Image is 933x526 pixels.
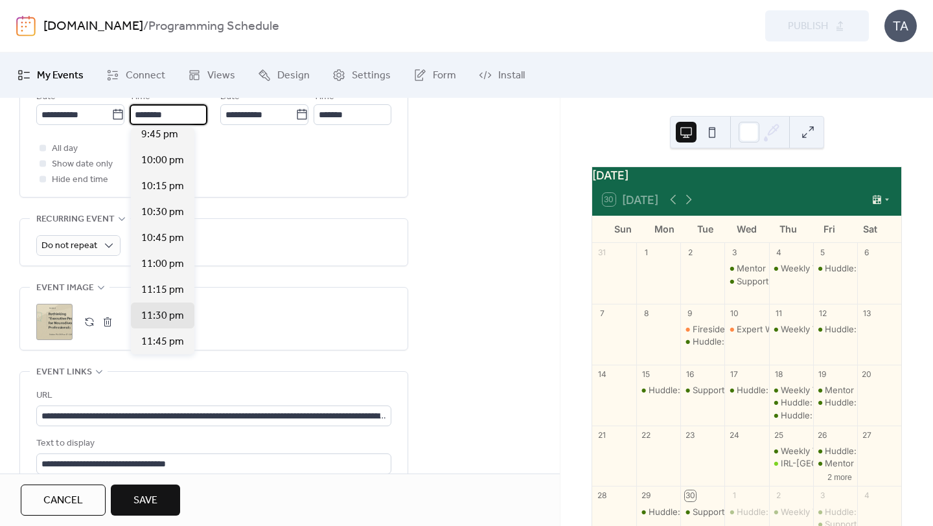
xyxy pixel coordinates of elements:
span: Show date only [52,157,113,172]
div: TA [884,10,917,42]
div: Huddle: The Compensation Confidence Series: Quick Wins for Year-End Success Part 2 [724,384,768,396]
div: 25 [773,429,784,440]
div: Sun [603,216,644,242]
a: Form [404,58,466,93]
a: Design [248,58,319,93]
div: 7 [597,308,608,319]
a: Views [178,58,245,93]
div: 3 [817,490,828,501]
div: Huddle: Connect! Team Coaches [813,506,857,518]
div: Support Circle: Empowering Job Seekers & Career Pathfinders [724,275,768,287]
span: 10:45 pm [141,231,184,246]
div: Huddle: Introverted and Influential - Strategies for Visibility and Presence [813,445,857,457]
div: 17 [729,369,740,380]
div: 14 [597,369,608,380]
div: 18 [773,369,784,380]
div: 15 [641,369,652,380]
div: Weekly Virtual Co-working [769,262,813,274]
div: Huddle: Leadership Development Session 1: Breaking Down Leadership Challenges in Your Org [636,384,680,396]
div: Expert Workshop: Current Trends with Employment Law, Stock Options & Equity Grants [724,323,768,335]
div: 2 [685,247,696,258]
a: Settings [323,58,400,93]
div: Wed [726,216,768,242]
div: 28 [597,490,608,501]
div: IRL-Atlanta Happy Hour [769,457,813,469]
div: Huddle: Leadership Development Session 2: Defining Leadership Competencies [636,506,680,518]
div: 10 [729,308,740,319]
div: 8 [641,308,652,319]
span: Design [277,68,310,84]
div: 24 [729,429,740,440]
span: My Events [37,68,84,84]
span: 10:30 pm [141,205,184,220]
div: 1 [729,490,740,501]
div: Weekly Virtual Co-working [781,384,888,396]
a: My Events [8,58,93,93]
span: 10:15 pm [141,179,184,194]
div: Support Circle: Empowering Job Seekers & Career Pathfinders [680,384,724,396]
div: Huddle: Career Leveling Frameworks for Go To Market functions [680,336,724,347]
div: 21 [597,429,608,440]
span: Do not repeat [41,237,97,255]
div: 1 [641,247,652,258]
span: All day [52,141,78,157]
b: / [143,14,148,39]
div: Weekly Virtual Co-working [769,445,813,457]
div: Sat [849,216,891,242]
span: Form [433,68,456,84]
div: Huddle: Navigating Interviews When You’re Experienced, Smart, and a Little Jaded [769,409,813,421]
span: Event image [36,280,94,296]
span: Event links [36,365,92,380]
div: 5 [817,247,828,258]
div: Support Circle: Empowering Job Seekers & Career Pathfinders [680,506,724,518]
div: Weekly Virtual Co-working [769,323,813,335]
div: ; [36,304,73,340]
img: logo [16,16,36,36]
div: 12 [817,308,828,319]
span: Install [498,68,525,84]
div: 26 [817,429,828,440]
div: URL [36,388,389,404]
div: 4 [773,247,784,258]
div: Huddle: HR-preneurs Connect [769,396,813,408]
div: Huddle: Building High Performance Teams in Biotech/Pharma [813,396,857,408]
span: Cancel [43,493,83,509]
div: 27 [861,429,872,440]
div: 23 [685,429,696,440]
span: 11:00 pm [141,257,184,272]
a: Install [469,58,535,93]
div: 16 [685,369,696,380]
button: Cancel [21,485,106,516]
div: [DATE] [592,167,901,184]
span: Recurring event [36,212,115,227]
div: 19 [817,369,828,380]
div: Huddle: HR-preneurs Connect [781,396,905,408]
span: 10:00 pm [141,153,184,168]
span: Settings [352,68,391,84]
div: 22 [641,429,652,440]
span: Connect [126,68,165,84]
div: Huddle: Connect! Leadership Team Coaches [813,262,857,274]
div: Huddle: The Missing Piece in Your 2026 Plan: Team Effectiveness [724,506,768,518]
div: 29 [641,490,652,501]
div: Tue [685,216,726,242]
div: 9 [685,308,696,319]
button: 2 more [822,470,857,483]
div: Mentor Moments with Jen Fox-Navigating Professional Reinvention [813,384,857,396]
div: Thu [767,216,809,242]
div: Mentor Moments with Jen Fox-Navigating Professional Reinvention [724,262,768,274]
div: 2 [773,490,784,501]
span: Save [133,493,157,509]
span: Hide end time [52,172,108,188]
div: Fri [809,216,850,242]
div: Weekly Virtual Co-working [781,323,888,335]
div: 11 [773,308,784,319]
button: Save [111,485,180,516]
span: 11:15 pm [141,282,184,298]
div: Weekly Virtual Co-working [781,445,888,457]
a: [DOMAIN_NAME] [43,14,143,39]
div: 20 [861,369,872,380]
div: Mon [644,216,685,242]
div: Weekly Virtual Co-working [781,262,888,274]
div: Mentor Moments with Suzan Bond- Leading Through Org Change [813,457,857,469]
